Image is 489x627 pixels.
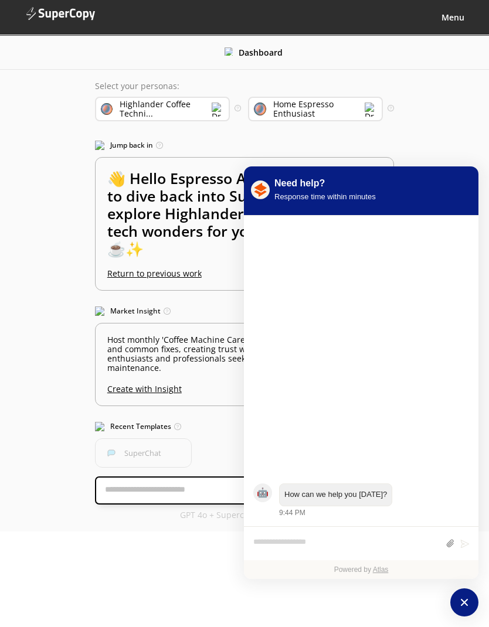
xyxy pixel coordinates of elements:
u: Return to previous work [107,268,202,279]
div: Monday, September 15, 9:44 PM [279,483,469,518]
div: 9:44 PM [279,507,305,518]
div: Need help? [274,176,376,190]
a: Atlas [373,565,389,574]
div: Highlander Coffee Techni... [120,100,212,118]
img: Jump Back In [95,141,104,150]
div: Home Espresso Enthusiast [273,100,365,118]
img: Dropdown Icon [212,103,224,117]
button: atlas-launcher [450,588,478,616]
div: atlas-message-text [284,489,387,501]
div: atlas-message-author-avatar [253,483,272,502]
div: atlas-ticket [244,216,478,579]
div: atlas-composer [253,533,469,554]
img: Brand Icon [101,102,113,116]
img: Market Insight [95,306,104,316]
img: Tooltip Icon [174,423,181,430]
button: Menu [442,13,464,22]
button: Attach files by clicking or dropping files here [446,539,454,548]
p: Select your personas: [95,81,394,91]
img: Tooltip Icon [235,105,241,111]
b: Menu [442,12,464,23]
img: Tooltip Icon [156,142,163,149]
div: Powered by [244,560,478,579]
u: Create with Insight [107,379,382,394]
img: Audience Icon [254,102,266,116]
div: atlas-message [253,483,469,518]
img: SuperChat [107,449,116,457]
h3: Recent Templates [95,418,394,435]
div: atlas-window [244,166,478,579]
img: Tooltip Icon [164,308,171,315]
img: Tooltip Icon [388,105,394,111]
img: Close [225,47,233,56]
img: Popular Templates [95,422,104,431]
button: SuperChatSuperChat [95,438,192,468]
h3: Jump back in [95,137,394,154]
b: Dashboard [239,47,283,58]
div: Response time within minutes [274,190,376,203]
img: RpLL3g7wRjKEG8sAkjyA_SC%20Logo.png [251,180,270,199]
h3: Market Insight [95,302,394,320]
p: How can we help you [DATE]? [284,489,387,501]
img: Dropdown Icon [365,103,377,117]
p: Host monthly 'Coffee Machine Care' webinars showing expert tips and common fixes, creating trust ... [107,335,382,373]
p: GPT 4o + Supercopy Persona-AI 3 [180,510,310,520]
h2: 👋 Hello Espresso Aficionados! Ready to dive back into SuperChat and explore Highlander Coffee's s... [107,169,382,269]
div: atlas-message-bubble [279,483,392,506]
